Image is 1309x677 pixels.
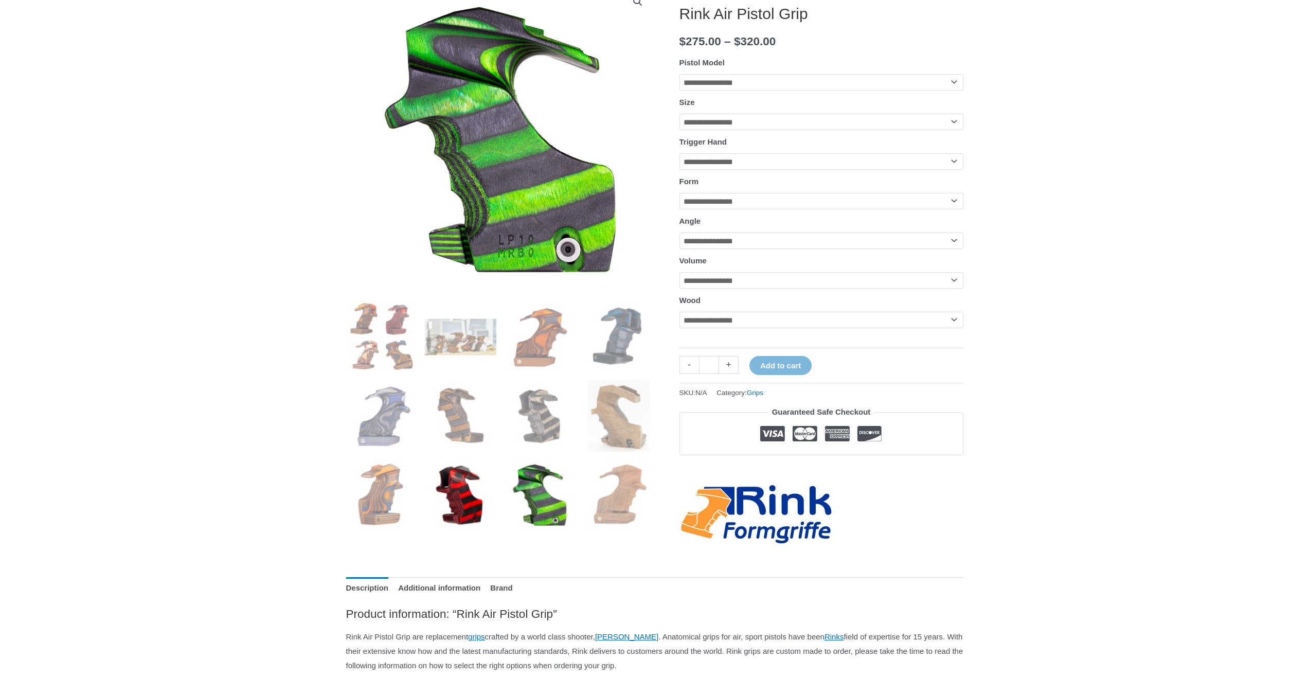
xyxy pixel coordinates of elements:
label: Form [679,177,699,186]
span: N/A [695,389,707,397]
button: Add to cart [749,356,812,375]
a: Additional information [398,577,480,599]
span: $ [734,35,741,48]
label: Angle [679,217,701,225]
legend: Guaranteed Safe Checkout [768,405,875,419]
a: Description [346,577,389,599]
a: - [679,356,699,374]
img: Rink Air Pistol Grip - Image 2 [425,301,496,372]
label: Volume [679,256,707,265]
img: Rink Air Pistol Grip - Image 12 [583,459,655,531]
img: Rink Air Pistol Grip - Image 4 [583,301,655,372]
span: Category: [716,386,763,399]
bdi: 320.00 [734,35,776,48]
a: Grips [747,389,763,397]
img: Rink Air Pistol Grip - Image 10 [425,459,496,531]
label: Wood [679,296,701,305]
a: Rinks [824,632,844,641]
h1: Rink Air Pistol Grip [679,5,963,23]
a: [PERSON_NAME] [595,632,658,641]
img: Rink Air Pistol Grip - Image 6 [425,380,496,452]
a: Brand [490,577,512,599]
span: – [724,35,731,48]
span: SKU: [679,386,707,399]
img: Rink Air Pistol Grip - Image 3 [504,301,576,372]
span: $ [679,35,686,48]
label: Trigger Hand [679,137,727,146]
img: Rink Air Pistol Grip [346,301,418,372]
a: + [719,356,739,374]
bdi: 275.00 [679,35,721,48]
img: Rink Air Pistol Grip - Image 8 [583,380,655,452]
input: Product quantity [699,356,719,374]
img: Rink Air Pistol Grip - Image 11 [504,459,576,531]
img: Rink Air Pistol Grip - Image 5 [346,380,418,452]
a: grips [468,632,485,641]
img: Rink Air Pistol Grip - Image 9 [346,459,418,531]
a: Rink-Formgriffe [679,483,834,546]
iframe: Customer reviews powered by Trustpilot [679,463,963,475]
img: Rink Air Pistol Grip - Image 7 [504,380,576,452]
p: Rink Air Pistol Grip are replacement crafted by a world class shooter, . Anatomical grips for air... [346,630,963,673]
label: Pistol Model [679,58,725,67]
label: Size [679,98,695,106]
h2: Product information: “Rink Air Pistol Grip” [346,607,963,621]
